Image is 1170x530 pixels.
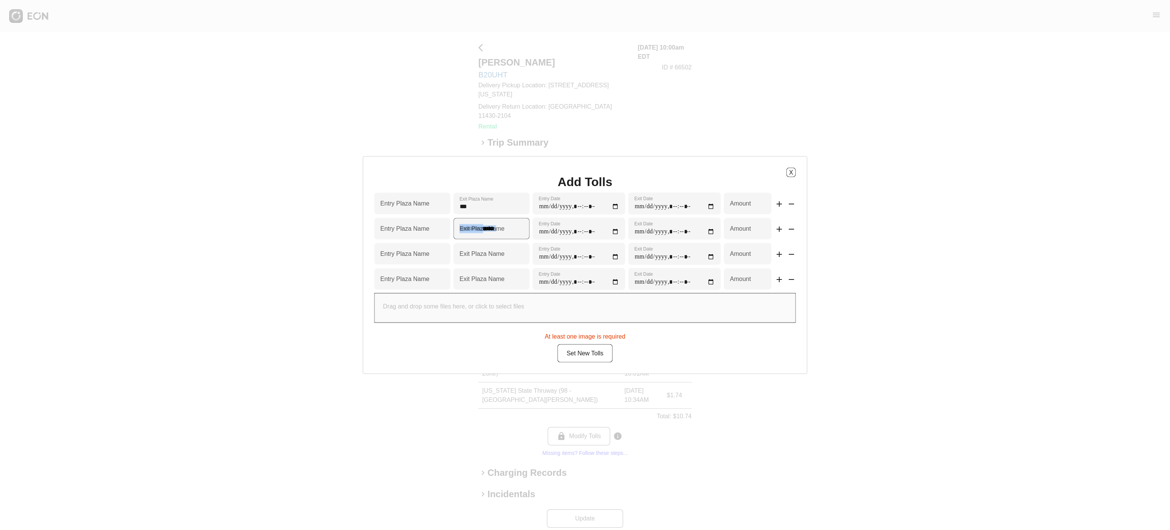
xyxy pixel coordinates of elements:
[730,249,751,259] label: Amount
[787,199,796,208] span: remove
[775,275,784,284] span: add
[730,275,751,284] label: Amount
[539,221,561,227] label: Entry Date
[787,275,796,284] span: remove
[635,221,653,227] label: Exit Date
[787,224,796,233] span: remove
[775,249,784,259] span: add
[730,199,751,208] label: Amount
[539,246,561,252] label: Entry Date
[558,177,612,186] h1: Add Tolls
[460,224,505,233] label: Exit Plaza Name
[380,249,430,259] label: Entry Plaza Name
[775,224,784,233] span: add
[787,249,796,259] span: remove
[775,199,784,208] span: add
[635,271,653,277] label: Exit Date
[383,302,524,311] p: Drag and drop some files here, or click to select files
[539,196,561,202] label: Entry Date
[539,271,561,277] label: Entry Date
[635,196,653,202] label: Exit Date
[380,275,430,284] label: Entry Plaza Name
[380,224,430,233] label: Entry Plaza Name
[374,329,796,341] div: At least one image is required
[786,168,796,177] button: X
[558,344,613,363] button: Set New Tolls
[635,246,653,252] label: Exit Date
[730,224,751,233] label: Amount
[380,199,430,208] label: Entry Plaza Name
[460,196,494,202] label: Exit Plaza Name
[460,249,505,259] label: Exit Plaza Name
[460,275,505,284] label: Exit Plaza Name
